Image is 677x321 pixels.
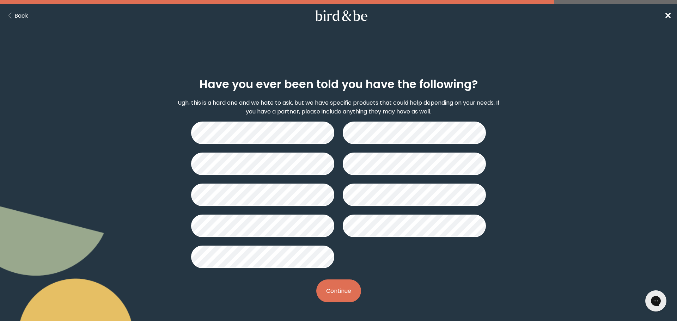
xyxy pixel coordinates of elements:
iframe: Gorgias live chat messenger [642,288,670,314]
a: ✕ [664,10,671,22]
button: Continue [316,279,361,302]
h2: Have you ever been told you have the following? [200,76,478,93]
p: Ugh, this is a hard one and we hate to ask, but we have specific products that could help dependi... [175,98,502,116]
button: Back Button [6,11,28,20]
